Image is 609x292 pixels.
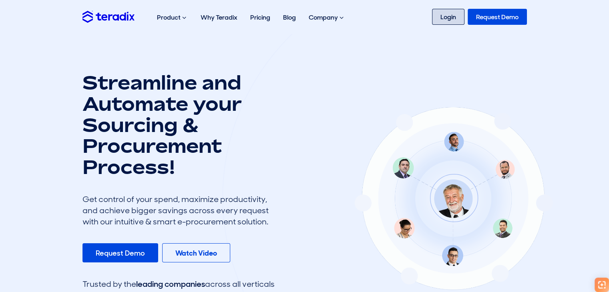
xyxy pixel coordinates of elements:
[82,243,158,262] a: Request Demo
[82,278,275,290] div: Trusted by the across all verticals
[432,9,464,25] a: Login
[136,279,205,289] span: leading companies
[468,9,527,25] a: Request Demo
[277,5,302,30] a: Blog
[302,5,352,30] div: Company
[151,5,194,30] div: Product
[82,72,275,178] h1: Streamline and Automate your Sourcing & Procurement Process!
[82,11,135,22] img: Teradix logo
[194,5,244,30] a: Why Teradix
[162,243,230,262] a: Watch Video
[82,194,275,227] div: Get control of your spend, maximize productivity, and achieve bigger savings across every request...
[556,239,598,281] iframe: Chatbot
[175,248,217,258] b: Watch Video
[244,5,277,30] a: Pricing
